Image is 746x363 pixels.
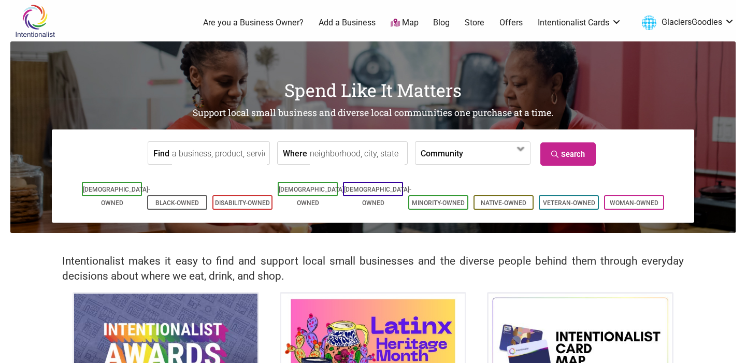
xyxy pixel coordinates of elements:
[310,142,405,165] input: neighborhood, city, state
[62,254,684,284] h2: Intentionalist makes it easy to find and support local small businesses and the diverse people be...
[155,199,199,207] a: Black-Owned
[543,199,595,207] a: Veteran-Owned
[153,142,169,164] label: Find
[83,186,150,207] a: [DEMOGRAPHIC_DATA]-Owned
[538,17,622,28] a: Intentionalist Cards
[10,78,736,103] h1: Spend Like It Matters
[391,17,419,29] a: Map
[499,17,523,28] a: Offers
[344,186,411,207] a: [DEMOGRAPHIC_DATA]-Owned
[412,199,465,207] a: Minority-Owned
[481,199,526,207] a: Native-Owned
[10,4,60,38] img: Intentionalist
[319,17,376,28] a: Add a Business
[172,142,267,165] input: a business, product, service
[465,17,484,28] a: Store
[279,186,346,207] a: [DEMOGRAPHIC_DATA]-Owned
[215,199,270,207] a: Disability-Owned
[10,107,736,120] h2: Support local small business and diverse local communities one purchase at a time.
[421,142,463,164] label: Community
[637,13,735,32] a: GlaciersGoodies
[283,142,307,164] label: Where
[203,17,304,28] a: Are you a Business Owner?
[540,142,596,166] a: Search
[610,199,658,207] a: Woman-Owned
[433,17,450,28] a: Blog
